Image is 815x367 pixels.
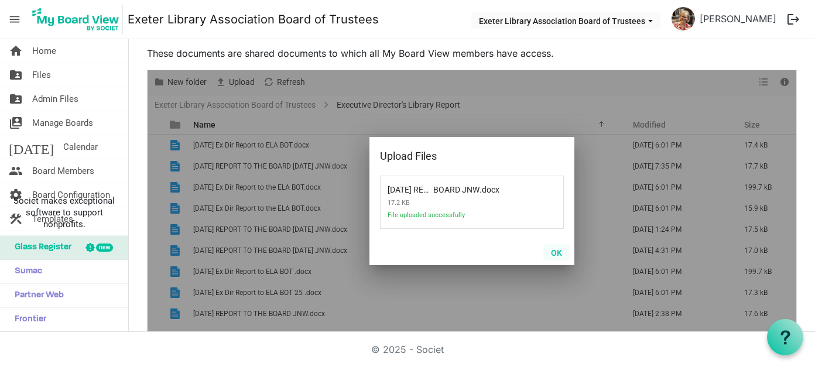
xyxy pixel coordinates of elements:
img: oiUq6S1lSyLOqxOgPlXYhI3g0FYm13iA4qhAgY5oJQiVQn4Ddg2A9SORYVWq4Lz4pb3-biMLU3tKDRk10OVDzQ_thumb.png [672,7,695,30]
a: [PERSON_NAME] [695,7,781,30]
p: These documents are shared documents to which all My Board View members have access. [147,46,797,60]
span: Admin Files [32,87,78,111]
span: people [9,159,23,183]
button: logout [781,7,806,32]
span: Societ makes exceptional software to support nonprofits. [5,195,123,230]
button: Exeter Library Association Board of Trustees dropdownbutton [471,12,660,29]
span: Files [32,63,51,87]
span: settings [9,183,23,207]
span: Board Members [32,159,94,183]
div: Upload Files [380,148,527,165]
span: 2025 SEPTEMBER REPORT TO THE BOARD JNW.docx [388,178,480,194]
a: My Board View Logo [29,5,128,34]
button: OK [543,244,570,260]
span: [DATE] [9,135,54,159]
span: Manage Boards [32,111,93,135]
span: folder_shared [9,87,23,111]
span: Home [32,39,56,63]
span: 17.2 KB [388,194,511,211]
span: Calendar [63,135,98,159]
span: Glass Register [9,236,71,259]
a: © 2025 - Societ [371,344,444,355]
span: menu [4,8,26,30]
span: folder_shared [9,63,23,87]
span: Sumac [9,260,42,283]
a: Exeter Library Association Board of Trustees [128,8,379,31]
img: My Board View Logo [29,5,123,34]
div: new [96,243,113,252]
span: Board Configuration [32,183,110,207]
span: Partner Web [9,284,64,307]
span: home [9,39,23,63]
span: File uploaded successfully [388,211,511,226]
span: Frontier [9,308,46,331]
span: switch_account [9,111,23,135]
